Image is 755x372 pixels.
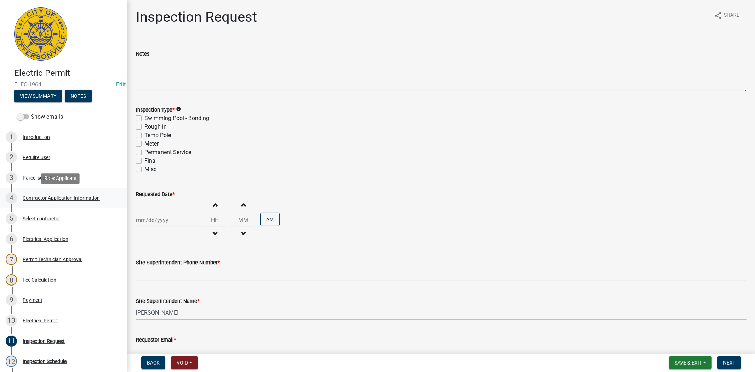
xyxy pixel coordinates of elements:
a: Edit [116,81,126,88]
span: ELEC-1964 [14,81,113,88]
button: Void [171,356,198,369]
div: Electrical Permit [23,318,58,323]
wm-modal-confirm: Summary [14,94,62,99]
button: AM [260,213,280,226]
span: Back [147,360,160,366]
div: 11 [6,336,17,347]
div: Electrical Application [23,237,68,242]
div: Contractor Application Information [23,196,100,201]
button: Notes [65,90,92,102]
label: Site Superintendent Phone Number [136,260,220,265]
h1: Inspection Request [136,9,257,26]
h4: Electric Permit [14,68,122,78]
div: 10 [6,315,17,326]
div: Require User [23,155,50,160]
label: Misc [144,165,156,174]
label: Show emails [17,113,63,121]
button: shareShare [708,9,745,22]
input: Hours [204,213,226,227]
i: share [714,11,722,20]
span: Save & Exit [675,360,702,366]
div: Introduction [23,135,50,140]
label: Notes [136,52,149,57]
div: 8 [6,274,17,286]
label: Site Superintendent Name [136,299,199,304]
button: Back [141,356,165,369]
label: Final [144,157,157,165]
button: Next [717,356,741,369]
span: Next [723,360,736,366]
div: Parcel search [23,175,52,180]
input: Minutes [232,213,254,227]
div: Select contractor [23,216,60,221]
div: 3 [6,172,17,184]
div: 12 [6,356,17,367]
label: Requestor Email [136,338,176,343]
label: Rough-in [144,123,167,131]
div: 6 [6,233,17,245]
div: Fee Calculation [23,277,56,282]
span: Share [724,11,739,20]
label: Meter [144,140,159,148]
label: Swimming Pool - Bonding [144,114,209,123]
wm-modal-confirm: Notes [65,94,92,99]
div: 1 [6,131,17,143]
span: Void [177,360,188,366]
div: Permit Technician Approval [23,257,82,262]
div: 5 [6,213,17,224]
button: View Summary [14,90,62,102]
div: Inspection Schedule [23,359,67,364]
label: Requested Date [136,192,175,197]
label: Inspection Type [136,108,175,113]
button: Save & Exit [669,356,712,369]
label: Permanent Service [144,148,191,157]
div: Role: Applicant [41,173,80,184]
div: : [226,216,232,225]
label: Temp Pole [144,131,171,140]
wm-modal-confirm: Edit Application Number [116,81,126,88]
div: 7 [6,254,17,265]
img: City of Jeffersonville, Indiana [14,7,67,61]
input: mm/dd/yyyy [136,213,201,227]
div: 2 [6,152,17,163]
div: Payment [23,298,42,303]
div: 4 [6,192,17,204]
i: info [176,107,181,112]
div: Inspection Request [23,339,65,344]
div: 9 [6,294,17,306]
